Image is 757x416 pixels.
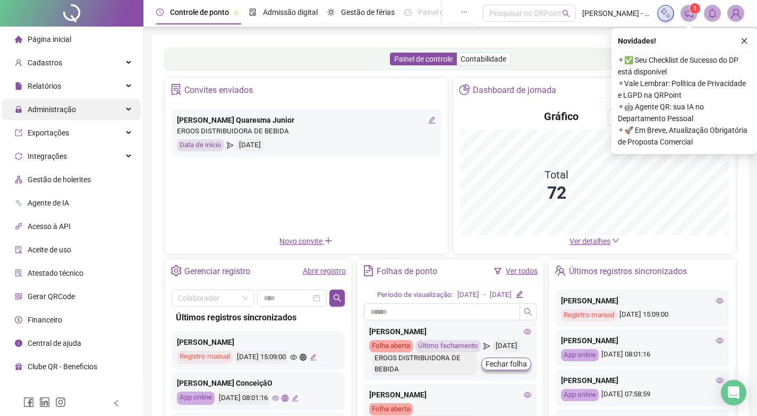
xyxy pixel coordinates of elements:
[561,349,724,361] div: [DATE] 08:01:16
[377,262,437,281] div: Folhas de ponto
[483,340,490,352] span: send
[15,129,22,137] span: export
[684,9,694,18] span: notification
[28,175,91,184] span: Gestão de holerites
[377,290,453,301] div: Período de visualização:
[708,9,717,18] span: bell
[618,101,751,124] span: ⚬ 🤖 Agente QR: sua IA no Departamento Pessoal
[562,10,570,18] span: search
[233,10,240,16] span: pushpin
[428,116,436,124] span: edit
[618,78,751,101] span: ⚬ Vale Lembrar: Política de Privacidade e LGPD na QRPoint
[177,377,339,389] div: [PERSON_NAME] ConceiçãO
[555,265,566,276] span: team
[15,223,22,230] span: api
[561,389,724,401] div: [DATE] 07:58:59
[473,81,556,99] div: Dashboard de jornada
[459,84,470,95] span: pie-chart
[15,36,22,43] span: home
[15,339,22,347] span: info-circle
[170,8,229,16] span: Controle de ponto
[524,391,531,398] span: eye
[249,9,257,16] span: file-done
[716,377,724,384] span: eye
[415,340,481,352] div: Último fechamento
[177,336,339,348] div: [PERSON_NAME]
[721,380,746,405] div: Open Intercom Messenger
[15,59,22,66] span: user-add
[279,237,333,245] span: Novo convite
[660,7,671,19] img: sparkle-icon.fc2bf0ac1784a2077858766a79e2daf3.svg
[369,340,413,352] div: Folha aberta
[369,326,532,337] div: [PERSON_NAME]
[292,395,299,402] span: edit
[176,311,341,324] div: Últimos registros sincronizados
[15,106,22,113] span: lock
[217,392,269,405] div: [DATE] 08:01:16
[156,9,164,16] span: clock-circle
[28,245,71,254] span: Aceite de uso
[15,316,22,324] span: dollar
[524,308,532,316] span: search
[561,349,599,361] div: App online
[569,237,619,245] a: Ver detalhes down
[15,293,22,300] span: qrcode
[15,269,22,277] span: solution
[569,262,687,281] div: Últimos registros sincronizados
[716,337,724,344] span: eye
[236,139,263,151] div: [DATE]
[618,124,751,148] span: ⚬ 🚀 Em Breve, Atualização Obrigatória de Proposta Comercial
[177,126,436,137] div: ERGOS DISTRIBUIDORA DE BEBIDA
[290,354,297,361] span: eye
[184,81,253,99] div: Convites enviados
[524,328,531,335] span: eye
[177,139,224,151] div: Data de início
[23,397,34,407] span: facebook
[28,152,67,160] span: Integrações
[177,114,436,126] div: [PERSON_NAME] Quaresma Junior
[28,35,71,44] span: Página inicial
[282,395,288,402] span: global
[263,8,318,16] span: Admissão digital
[303,267,346,275] a: Abrir registro
[741,37,748,45] span: close
[15,176,22,183] span: apartment
[171,265,182,276] span: setting
[28,339,81,347] span: Central de ajuda
[341,8,395,16] span: Gestão de férias
[15,82,22,90] span: file
[227,139,234,151] span: send
[561,295,724,307] div: [PERSON_NAME]
[28,292,75,301] span: Gerar QRCode
[333,294,342,302] span: search
[363,265,374,276] span: file-text
[55,397,66,407] span: instagram
[561,309,724,321] div: [DATE] 15:09:00
[461,55,506,63] span: Contabilidade
[28,316,62,324] span: Financeiro
[483,290,486,301] div: -
[728,5,744,21] img: 93446
[544,109,579,124] h4: Gráfico
[516,291,523,298] span: edit
[300,354,307,361] span: global
[618,54,751,78] span: ⚬ ✅ Seu Checklist de Sucesso do DP está disponível
[457,290,479,301] div: [DATE]
[486,358,527,370] span: Fechar folha
[272,395,279,402] span: eye
[184,262,250,281] div: Gerenciar registro
[28,199,69,207] span: Agente de IA
[494,267,501,275] span: filter
[716,297,724,304] span: eye
[618,35,656,47] span: Novidades !
[15,152,22,160] span: sync
[369,403,413,415] div: Folha aberta
[177,351,233,364] div: Registro manual
[693,5,697,12] span: 1
[461,9,468,16] span: ellipsis
[418,8,460,16] span: Painel do DP
[490,290,512,301] div: [DATE]
[15,246,22,253] span: audit
[28,362,97,371] span: Clube QR - Beneficios
[561,389,599,401] div: App online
